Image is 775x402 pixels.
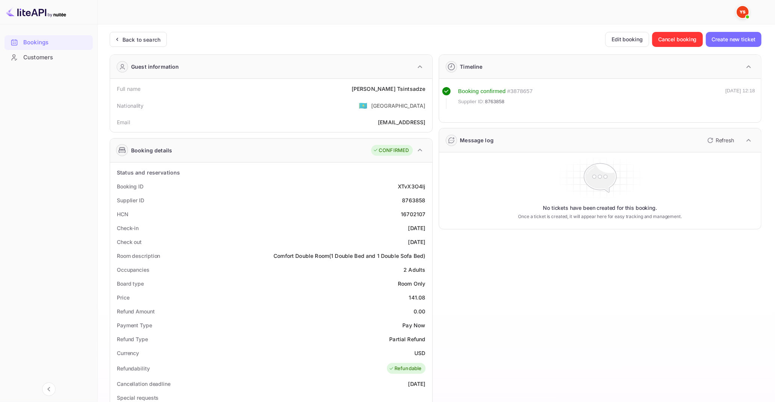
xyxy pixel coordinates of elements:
div: [DATE] [408,238,426,246]
div: Currency [117,349,139,357]
div: [EMAIL_ADDRESS] [378,118,425,126]
p: No tickets have been created for this booking. [543,204,657,212]
div: Refundable [389,365,422,372]
div: Timeline [460,63,483,71]
div: Booking ID [117,182,144,190]
div: Cancellation deadline [117,380,171,388]
div: Board type [117,280,144,288]
div: 141.08 [409,294,426,301]
div: Bookings [23,38,89,47]
div: [GEOGRAPHIC_DATA] [371,102,426,110]
div: Bookings [5,35,93,50]
div: Price [117,294,130,301]
div: Guest information [131,63,179,71]
div: [DATE] [408,380,426,388]
div: Back to search [122,36,160,44]
button: Cancel booking [652,32,703,47]
div: Status and reservations [117,169,180,176]
div: [DATE] [408,224,426,232]
div: Refund Amount [117,307,155,315]
div: Customers [5,50,93,65]
div: [DATE] 12:18 [725,87,755,109]
span: United States [359,99,367,112]
img: LiteAPI logo [6,6,66,18]
div: Room description [117,252,160,260]
div: Partial Refund [389,335,425,343]
div: Message log [460,136,494,144]
div: Email [117,118,130,126]
button: Collapse navigation [42,382,56,396]
div: XTvX3O4Ij [398,182,425,190]
button: Create new ticket [706,32,761,47]
span: Supplier ID: [458,98,485,105]
button: Refresh [703,134,737,146]
div: Customers [23,53,89,62]
div: USD [414,349,425,357]
a: Bookings [5,35,93,49]
div: # 3878657 [507,87,533,96]
div: Booking confirmed [458,87,506,96]
div: CONFIRMED [373,147,409,154]
div: Check out [117,238,142,246]
div: Check-in [117,224,139,232]
div: Booking details [131,146,172,154]
div: Occupancies [117,266,150,274]
div: 2 Adults [403,266,425,274]
div: Supplier ID [117,196,144,204]
div: Full name [117,85,140,93]
div: [PERSON_NAME] Tsintsadze [352,85,426,93]
span: 8763858 [485,98,505,105]
div: Refundability [117,364,150,372]
button: Edit booking [605,32,649,47]
div: Payment Type [117,321,152,329]
p: Refresh [716,136,734,144]
div: Special requests [117,394,159,402]
img: Yandex Support [737,6,749,18]
div: Pay Now [402,321,425,329]
div: 16702107 [401,210,425,218]
a: Customers [5,50,93,64]
div: HCN [117,210,128,218]
div: Room Only [398,280,425,288]
div: 8763858 [402,196,425,204]
div: Nationality [117,102,144,110]
div: Refund Type [117,335,148,343]
div: Comfort Double Room(1 Double Bed and 1 Double Sofa Bed) [273,252,425,260]
p: Once a ticket is created, it will appear here for easy tracking and management. [513,213,687,220]
div: 0.00 [414,307,426,315]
